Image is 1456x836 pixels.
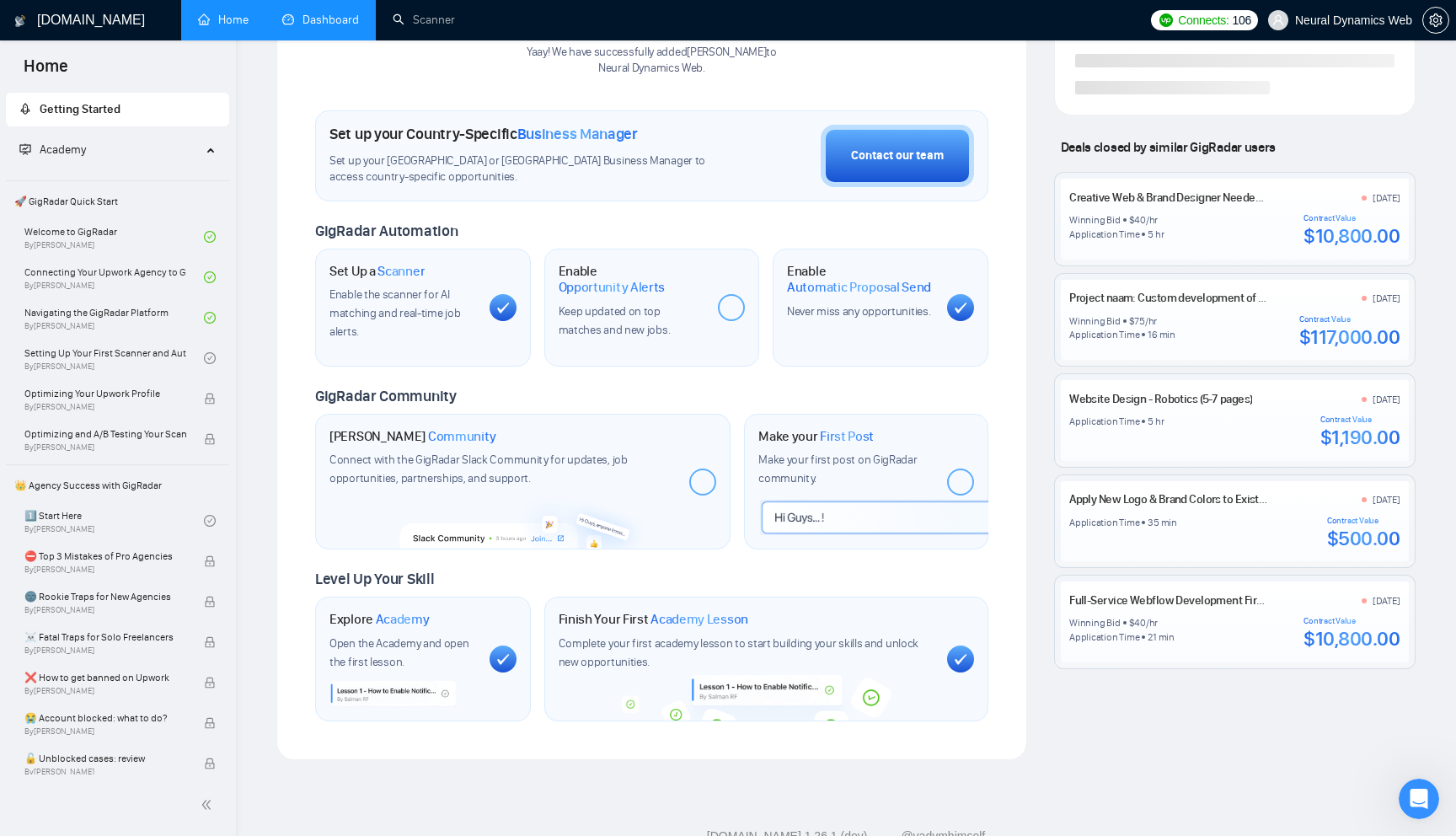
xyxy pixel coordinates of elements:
div: 35 min [1148,516,1177,529]
span: Keep updated on top matches and new jobs. [559,304,671,337]
span: Deals closed by similar GigRadar users [1054,132,1282,162]
a: Setting Up Your First Scanner and Auto-BidderBy[PERSON_NAME] [24,340,204,377]
span: Level Up Your Skill [315,570,434,588]
span: lock [204,433,216,445]
img: upwork-logo.png [1159,13,1173,27]
h1: Set Up a [329,263,425,280]
span: rocket [19,103,31,115]
div: Application Time [1069,415,1139,428]
span: By [PERSON_NAME] [24,726,186,737]
div: $10,800.00 [1303,223,1400,249]
span: 106 [1233,11,1251,29]
h1: Explore [329,611,430,628]
div: Contract Value [1299,314,1400,324]
div: $ [1129,213,1135,227]
div: Contract Value [1303,616,1400,626]
span: Academy Lesson [650,611,748,628]
span: 😭 Account blocked: what to do? [24,710,186,726]
span: lock [204,636,216,648]
span: By [PERSON_NAME] [24,646,186,656]
a: dashboardDashboard [282,13,359,27]
div: [DATE] [1373,292,1400,305]
span: Make your first post on GigRadar community. [758,453,917,485]
div: [DATE] [1373,393,1400,406]
span: ❌ How to get banned on Upwork [24,669,186,686]
div: $ [1129,616,1135,630]
span: 🚀 GigRadar Quick Start [8,185,227,218]
div: [DATE] [1373,191,1400,205]
span: check-circle [204,231,216,243]
button: Contact our team [821,125,974,187]
h1: Enable [787,263,934,296]
a: setting [1422,13,1449,27]
span: Enable the scanner for AI matching and real-time job alerts. [329,287,460,339]
span: Optimizing and A/B Testing Your Scanner for Better Results [24,426,186,442]
div: $ [1129,314,1135,328]
span: By [PERSON_NAME] [24,686,186,696]
a: Connecting Your Upwork Agency to GigRadarBy[PERSON_NAME] [24,259,204,296]
span: Complete your first academy lesson to start building your skills and unlock new opportunities. [559,636,919,669]
h1: Set up your Country-Specific [329,125,638,143]
span: Set up your [GEOGRAPHIC_DATA] or [GEOGRAPHIC_DATA] Business Manager to access country-specific op... [329,153,716,185]
span: Connects: [1178,11,1228,29]
div: $1,190.00 [1320,425,1400,450]
span: Academy [19,142,86,157]
h1: Make your [758,428,874,445]
span: GigRadar Automation [315,222,458,240]
div: Contract Value [1303,213,1400,223]
span: Getting Started [40,102,120,116]
a: Full-Service Webflow Development Firm for Website Redesign [1069,593,1373,608]
div: 5 hr [1148,228,1164,241]
div: 16 min [1148,328,1175,341]
div: /hr [1146,213,1158,227]
div: Application Time [1069,630,1139,644]
h1: Enable [559,263,705,296]
div: 75 [1134,314,1145,328]
img: logo [14,8,26,35]
span: ☠️ Fatal Traps for Solo Freelancers [24,629,186,646]
div: [DATE] [1373,493,1400,506]
div: Contact our team [851,147,944,165]
div: Contract Value [1327,516,1400,526]
p: Neural Dynamics Web . [527,61,777,77]
span: check-circle [204,312,216,324]
a: Creative Web & Brand Designer Needed for Innovative Trading Tech Company [1069,190,1441,205]
span: lock [204,677,216,689]
div: 40 [1134,213,1146,227]
span: check-circle [204,352,216,364]
span: Never miss any opportunities. [787,304,930,319]
span: Connect with the GigRadar Slack Community for updates, job opportunities, partnerships, and support. [329,453,628,485]
span: lock [204,393,216,405]
a: Navigating the GigRadar PlatformBy[PERSON_NAME] [24,299,204,336]
a: Website Design - Robotics (5-7 pages) [1069,392,1252,406]
span: First Post [820,428,874,445]
div: 21 min [1148,630,1175,644]
span: user [1272,14,1284,26]
button: setting [1422,7,1449,34]
span: By [PERSON_NAME] [24,402,186,412]
span: check-circle [204,271,216,283]
a: 1️⃣ Start HereBy[PERSON_NAME] [24,502,204,539]
span: Academy [376,611,430,628]
a: homeHome [198,13,249,27]
div: [DATE] [1373,594,1400,608]
span: Scanner [377,263,425,280]
span: check-circle [204,515,216,527]
span: Home [10,54,82,89]
a: Project naam: Custom development of SaaS AI Coach for homebuyers [1069,291,1405,305]
h1: [PERSON_NAME] [329,428,496,445]
span: lock [204,596,216,608]
div: Winning Bid [1069,616,1120,630]
span: 🔓 Unblocked cases: review [24,750,186,767]
span: lock [204,717,216,729]
span: lock [204,758,216,769]
span: 🌚 Rookie Traps for New Agencies [24,588,186,605]
span: fund-projection-screen [19,143,31,155]
span: GigRadar Community [315,387,457,405]
span: By [PERSON_NAME] [24,442,186,453]
span: setting [1423,13,1448,27]
span: By [PERSON_NAME] [24,767,186,777]
div: $10,800.00 [1303,626,1400,651]
h1: Finish Your First [559,611,748,628]
span: By [PERSON_NAME] [24,605,186,615]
